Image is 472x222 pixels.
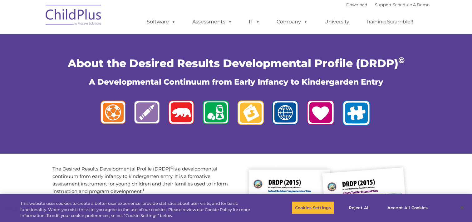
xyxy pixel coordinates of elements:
[360,16,419,28] a: Training Scramble!!
[346,2,430,7] font: |
[270,16,314,28] a: Company
[375,2,391,7] a: Support
[292,201,334,214] button: Cookies Settings
[96,97,376,132] img: logos
[140,16,182,28] a: Software
[20,200,260,219] div: This website uses cookies to create a better user experience, provide statistics about user visit...
[89,77,383,86] span: A Developmental Continuum from Early Infancy to Kindergarden Entry
[393,2,430,7] a: Schedule A Demo
[68,57,405,70] span: About the Desired Results Developmental Profile (DRDP)
[398,55,405,65] sup: ©
[455,201,469,215] button: Close
[143,188,144,192] sup: 1
[346,2,367,7] a: Download
[318,16,356,28] a: University
[52,165,232,195] p: The Desired Results Developmental Profile (DRDP) is a developmental continuum from early infancy ...
[340,201,379,214] button: Reject All
[186,16,238,28] a: Assessments
[384,201,431,214] button: Accept All Cookies
[170,165,173,170] sup: ©
[243,16,266,28] a: IT
[42,0,105,32] img: ChildPlus by Procare Solutions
